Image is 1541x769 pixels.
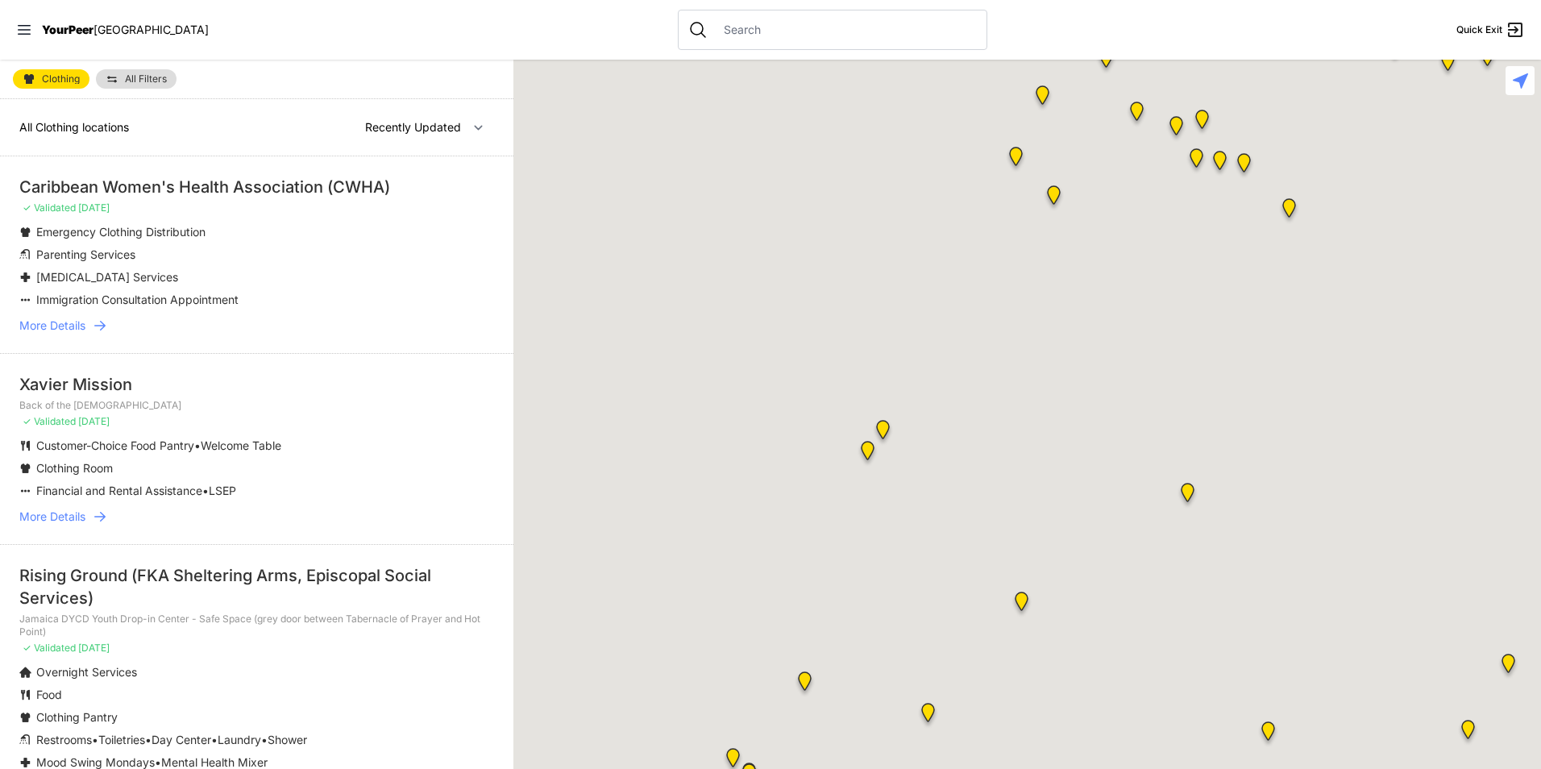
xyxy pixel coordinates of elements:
[1192,110,1212,135] div: Manhattan
[23,202,76,214] span: ✓ Validated
[873,420,893,446] div: Pathways Adult Drop-In Program
[36,293,239,306] span: Immigration Consultation Appointment
[19,318,494,334] a: More Details
[1011,592,1032,617] div: Manhattan
[155,755,161,769] span: •
[211,733,218,746] span: •
[152,733,211,746] span: Day Center
[19,318,85,334] span: More Details
[1006,147,1026,173] div: Ford Hall
[36,247,135,261] span: Parenting Services
[1044,185,1064,211] div: The Cathedral Church of St. John the Divine
[42,25,209,35] a: YourPeer[GEOGRAPHIC_DATA]
[36,755,155,769] span: Mood Swing Mondays
[202,484,209,497] span: •
[19,120,129,134] span: All Clothing locations
[36,439,194,452] span: Customer-Choice Food Pantry
[19,373,494,396] div: Xavier Mission
[42,74,80,84] span: Clothing
[19,509,494,525] a: More Details
[36,270,178,284] span: [MEDICAL_DATA] Services
[93,23,209,36] span: [GEOGRAPHIC_DATA]
[36,484,202,497] span: Financial and Rental Assistance
[145,733,152,746] span: •
[1166,116,1186,142] div: Uptown/Harlem DYCD Youth Drop-in Center
[19,564,494,609] div: Rising Ground (FKA Sheltering Arms, Episcopal Social Services)
[1032,85,1053,111] div: Manhattan
[13,69,89,89] a: Clothing
[36,225,206,239] span: Emergency Clothing Distribution
[42,23,93,36] span: YourPeer
[78,642,110,654] span: [DATE]
[36,688,62,701] span: Food
[268,733,307,746] span: Shower
[19,399,494,412] p: Back of the [DEMOGRAPHIC_DATA]
[201,439,281,452] span: Welcome Table
[36,733,92,746] span: Restrooms
[1279,198,1299,224] div: Main Location
[36,461,113,475] span: Clothing Room
[1258,721,1278,747] div: Fancy Thrift Shop
[1456,23,1502,36] span: Quick Exit
[78,202,110,214] span: [DATE]
[218,733,261,746] span: Laundry
[261,733,268,746] span: •
[161,755,268,769] span: Mental Health Mixer
[795,671,815,697] div: 9th Avenue Drop-in Center
[36,710,118,724] span: Clothing Pantry
[209,484,236,497] span: LSEP
[1178,483,1198,509] div: Avenue Church
[19,613,494,638] p: Jamaica DYCD Youth Drop-in Center - Safe Space (grey door between Tabernacle of Prayer and Hot Po...
[1210,151,1230,177] div: Manhattan
[714,22,977,38] input: Search
[98,733,145,746] span: Toiletries
[1456,20,1525,39] a: Quick Exit
[96,69,177,89] a: All Filters
[92,733,98,746] span: •
[23,415,76,427] span: ✓ Validated
[194,439,201,452] span: •
[19,176,494,198] div: Caribbean Women's Health Association (CWHA)
[19,509,85,525] span: More Details
[1477,47,1497,73] div: The Bronx Pride Center
[1234,153,1254,179] div: East Harlem
[1127,102,1147,127] div: The PILLARS – Holistic Recovery Support
[23,642,76,654] span: ✓ Validated
[36,665,137,679] span: Overnight Services
[125,74,167,84] span: All Filters
[78,415,110,427] span: [DATE]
